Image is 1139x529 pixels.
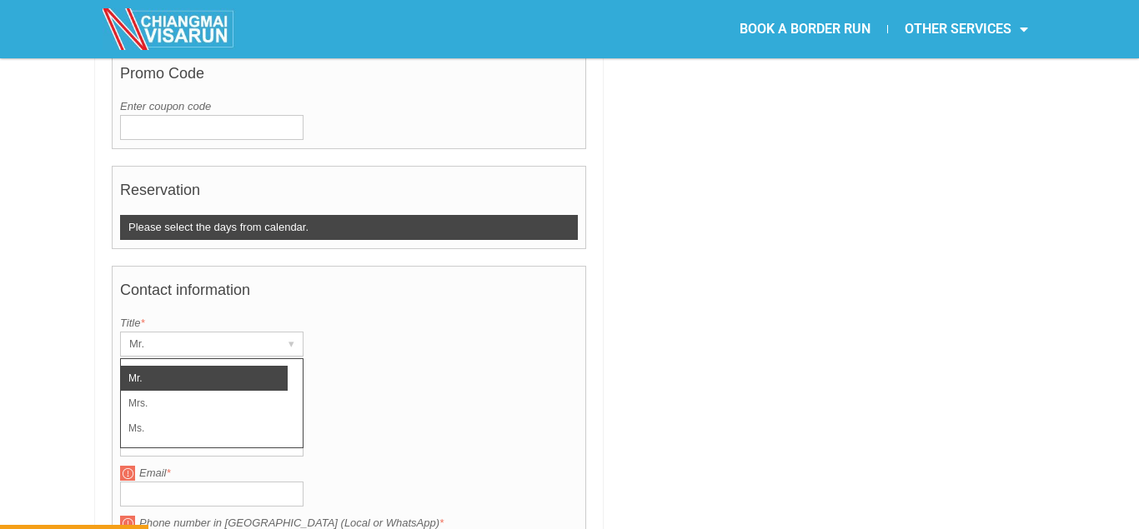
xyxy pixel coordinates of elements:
div: Mr. [121,332,271,356]
div: ▾ [279,332,303,356]
label: Last name [120,415,578,432]
label: First name [120,365,578,382]
h4: Promo Code [120,57,578,98]
h4: Contact information [120,273,578,315]
li: Mr. [121,366,288,391]
div: Please select the days from calendar. [120,215,578,240]
a: OTHER SERVICES [888,10,1045,48]
label: Email [120,465,578,482]
li: Ms. [121,416,288,441]
label: Title [120,315,578,332]
li: Mrs. [121,391,288,416]
h4: Reservation [120,173,578,215]
nav: Menu [569,10,1045,48]
a: BOOK A BORDER RUN [723,10,887,48]
label: Enter coupon code [120,98,578,115]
